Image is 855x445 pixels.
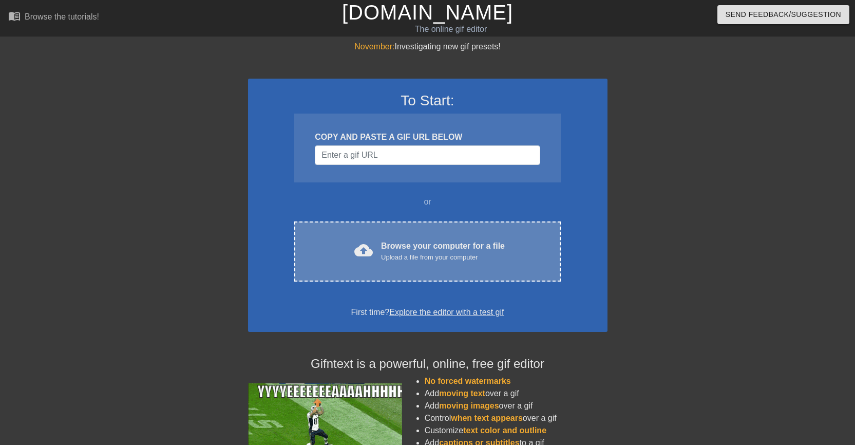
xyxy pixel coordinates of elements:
div: COPY AND PASTE A GIF URL BELOW [315,131,540,143]
li: Control over a gif [425,412,607,424]
span: November: [354,42,394,51]
div: Investigating new gif presets! [248,41,607,53]
span: moving images [439,401,499,410]
a: [DOMAIN_NAME] [342,1,513,24]
div: The online gif editor [290,23,612,35]
h4: Gifntext is a powerful, online, free gif editor [248,357,607,372]
span: Send Feedback/Suggestion [726,8,841,21]
div: Upload a file from your computer [381,252,505,263]
span: moving text [439,389,485,398]
div: Browse the tutorials! [25,12,99,21]
li: Add over a gif [425,400,607,412]
span: when text appears [451,414,523,422]
span: text color and outline [463,426,546,435]
span: No forced watermarks [425,377,511,385]
span: menu_book [8,10,21,22]
div: or [275,196,581,208]
div: Browse your computer for a file [381,240,505,263]
span: cloud_upload [354,241,373,259]
h3: To Start: [261,92,594,109]
li: Add over a gif [425,387,607,400]
li: Customize [425,424,607,437]
button: Send Feedback/Suggestion [717,5,849,24]
a: Explore the editor with a test gif [389,308,504,317]
a: Browse the tutorials! [8,10,99,26]
input: Username [315,145,540,165]
div: First time? [261,306,594,319]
